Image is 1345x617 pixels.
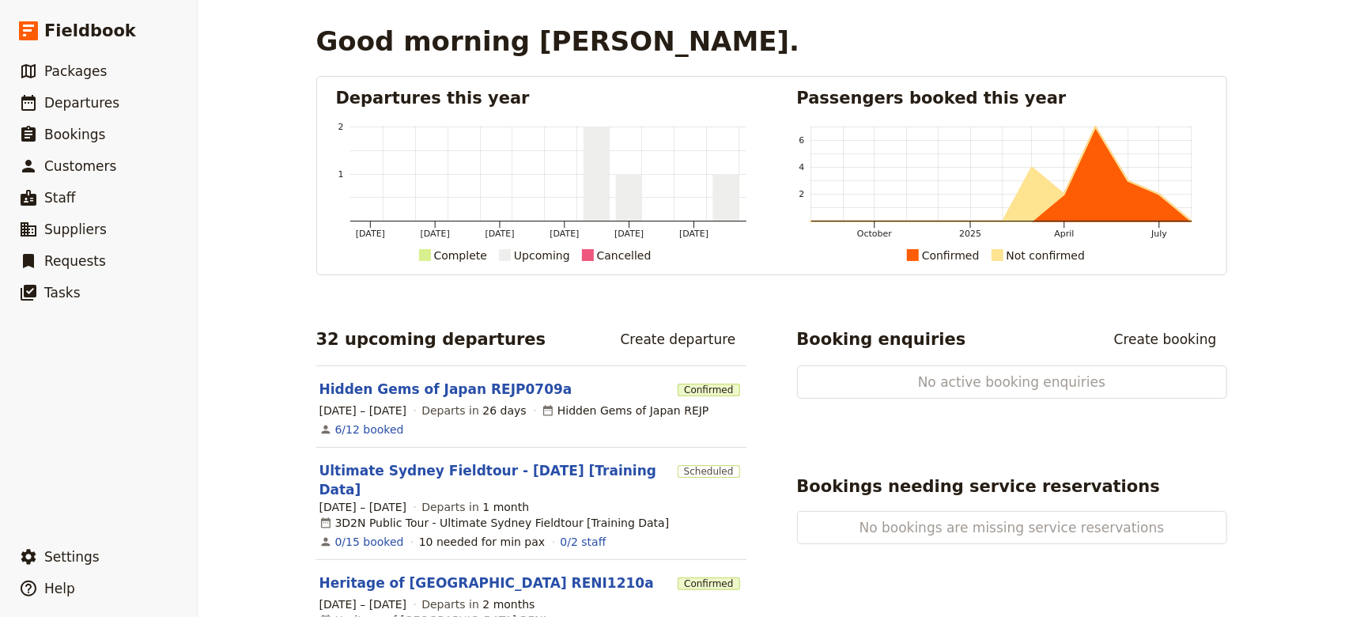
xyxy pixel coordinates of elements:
a: Hidden Gems of Japan REJP0709a [319,380,572,399]
tspan: October [857,229,892,239]
tspan: 6 [799,135,804,146]
tspan: [DATE] [420,229,449,239]
span: No bookings are missing service reservations [848,518,1176,537]
span: Departs in [421,403,526,418]
span: [DATE] – [DATE] [319,499,407,515]
tspan: [DATE] [614,229,644,239]
div: 3D2N Public Tour - Ultimate Sydney Fieldtour [Training Data] [319,515,670,531]
span: Customers [44,158,116,174]
span: No active booking enquiries [848,373,1176,392]
div: Confirmed [922,246,980,265]
a: View the bookings for this departure [335,422,404,437]
span: Scheduled [678,465,740,478]
tspan: [DATE] [355,229,384,239]
div: 10 needed for min pax [419,534,546,550]
div: Cancelled [597,246,652,265]
tspan: 1 [338,169,343,180]
h2: Booking enquiries [797,327,966,351]
tspan: April [1054,229,1074,239]
span: Fieldbook [44,19,136,43]
span: Departures [44,95,119,111]
a: View the bookings for this departure [335,534,404,550]
span: Packages [44,63,107,79]
span: [DATE] – [DATE] [319,596,407,612]
h2: Bookings needing service reservations [797,475,1160,498]
span: Departs in [421,499,529,515]
tspan: [DATE] [679,229,708,239]
tspan: 4 [799,162,804,172]
span: Help [44,581,75,596]
tspan: 2 [799,189,804,199]
a: Heritage of [GEOGRAPHIC_DATA] RENI1210a [319,573,654,592]
tspan: 2 [338,122,343,132]
span: Confirmed [678,384,739,396]
h1: Good morning [PERSON_NAME]. [316,25,800,57]
span: Confirmed [678,577,739,590]
div: Hidden Gems of Japan REJP [542,403,709,418]
h2: Departures this year [336,86,746,110]
div: Complete [434,246,487,265]
span: 1 month [482,501,529,513]
span: Staff [44,190,76,206]
tspan: [DATE] [550,229,579,239]
span: Tasks [44,285,81,301]
span: Suppliers [44,221,107,237]
a: Ultimate Sydney Fieldtour - [DATE] [Training Data] [319,461,671,499]
span: Requests [44,253,106,269]
tspan: July [1150,229,1167,239]
a: Create departure [610,326,746,353]
div: Upcoming [514,246,570,265]
span: 26 days [482,404,526,417]
tspan: [DATE] [485,229,514,239]
span: 2 months [482,598,535,611]
h2: Passengers booked this year [797,86,1207,110]
span: Bookings [44,127,105,142]
a: Create booking [1104,326,1227,353]
span: Departs in [421,596,535,612]
span: Settings [44,549,100,565]
a: 0/2 staff [560,534,606,550]
div: Not confirmed [1007,246,1086,265]
tspan: 2025 [959,229,981,239]
h2: 32 upcoming departures [316,327,546,351]
span: [DATE] – [DATE] [319,403,407,418]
